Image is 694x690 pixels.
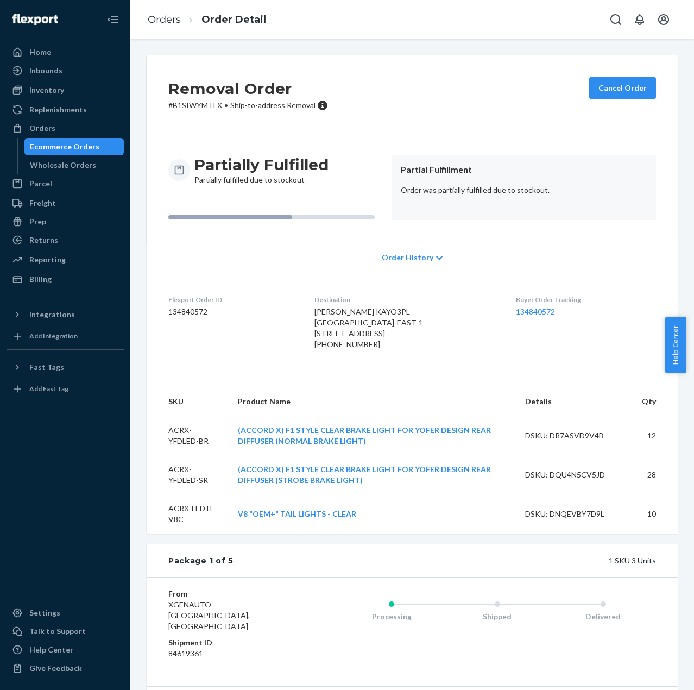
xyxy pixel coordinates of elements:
a: Orders [7,120,124,137]
p: Order was partially fulfilled due to stockout. [401,185,647,196]
td: 28 [633,455,678,494]
div: Add Fast Tag [29,384,68,393]
div: Delivered [550,611,656,622]
div: Partially fulfilled due to stockout [194,155,329,185]
dt: From [168,588,295,599]
span: [PERSON_NAME] KAYO3PL [GEOGRAPHIC_DATA]-EAST-1 [STREET_ADDRESS] [314,307,423,338]
header: Partial Fulfillment [401,164,647,176]
a: Help Center [7,641,124,658]
th: Details [516,387,633,416]
div: Parcel [29,178,52,189]
td: ACRX-YFDLED-SR [147,455,229,494]
dd: 84619361 [168,648,295,659]
div: Inbounds [29,65,62,76]
a: Orders [148,14,181,26]
a: Freight [7,195,124,212]
button: Cancel Order [589,77,656,99]
a: Add Integration [7,328,124,345]
a: Reporting [7,251,124,268]
a: 134840572 [516,307,555,316]
div: Processing [339,611,445,622]
div: DSKU: DNQEVBY7D9L [525,509,624,519]
button: Fast Tags [7,359,124,376]
a: V8 "OEM+" TAIL LIGHTS - CLEAR [238,509,356,518]
span: Order History [382,252,433,263]
div: Give Feedback [29,663,82,674]
button: Help Center [665,317,686,373]
a: Returns [7,231,124,249]
td: ACRX-LEDTL-V8C [147,494,229,534]
div: Add Integration [29,331,78,341]
a: Talk to Support [7,623,124,640]
a: (ACCORD X) F1 STYLE CLEAR BRAKE LIGHT FOR YOFER DESIGN REAR DIFFUSER (STROBE BRAKE LIGHT) [238,465,491,485]
ol: breadcrumbs [139,4,275,36]
a: Add Fast Tag [7,380,124,398]
button: Give Feedback [7,660,124,677]
a: Billing [7,271,124,288]
a: Parcel [7,175,124,192]
div: Talk to Support [29,626,86,637]
a: Prep [7,213,124,230]
a: Replenishments [7,101,124,118]
div: Inventory [29,85,64,96]
div: DSKU: DQU4N5CV5JD [525,469,624,480]
div: Fast Tags [29,362,64,373]
th: SKU [147,387,229,416]
a: Inventory [7,81,124,99]
dt: Shipment ID [168,637,295,648]
h3: Partially Fulfilled [194,155,329,174]
td: ACRX-YFDLED-BR [147,416,229,456]
a: (ACCORD X) F1 STYLE CLEAR BRAKE LIGHT FOR YOFER DESIGN REAR DIFFUSER (NORMAL BRAKE LIGHT) [238,425,491,446]
button: Integrations [7,306,124,323]
button: Open notifications [629,9,651,30]
td: 12 [633,416,678,456]
button: Open Search Box [605,9,627,30]
dt: Buyer Order Tracking [516,295,656,304]
th: Qty [633,387,678,416]
a: Home [7,43,124,61]
a: Inbounds [7,62,124,79]
div: Settings [29,607,60,618]
div: Returns [29,235,58,246]
a: Order Detail [201,14,266,26]
div: Package 1 of 5 [168,555,234,566]
div: Freight [29,198,56,209]
a: Ecommerce Orders [24,138,124,155]
div: Orders [29,123,55,134]
div: DSKU: DR7ASVD9V4B [525,430,624,441]
div: Home [29,47,51,58]
img: Flexport logo [12,14,58,25]
span: • [224,101,228,110]
div: Integrations [29,309,75,320]
div: Ecommerce Orders [30,141,99,152]
span: Ship-to-address Removal [230,101,316,110]
th: Product Name [229,387,516,416]
div: 1 SKU 3 Units [234,555,656,566]
div: Wholesale Orders [30,160,96,171]
p: # B1SIWYMTLX [168,100,328,111]
span: XGENAUTO [GEOGRAPHIC_DATA], [GEOGRAPHIC_DATA] [168,600,250,631]
h2: Removal Order [168,77,328,100]
div: Shipped [444,611,550,622]
dt: Destination [314,295,498,304]
div: [PHONE_NUMBER] [314,339,498,350]
div: Replenishments [29,104,87,115]
dd: 134840572 [168,306,297,317]
button: Open account menu [653,9,674,30]
td: 10 [633,494,678,534]
div: Billing [29,274,52,285]
div: Prep [29,216,46,227]
div: Reporting [29,254,66,265]
dt: Flexport Order ID [168,295,297,304]
button: Close Navigation [102,9,124,30]
a: Wholesale Orders [24,156,124,174]
div: Help Center [29,644,73,655]
a: Settings [7,604,124,622]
